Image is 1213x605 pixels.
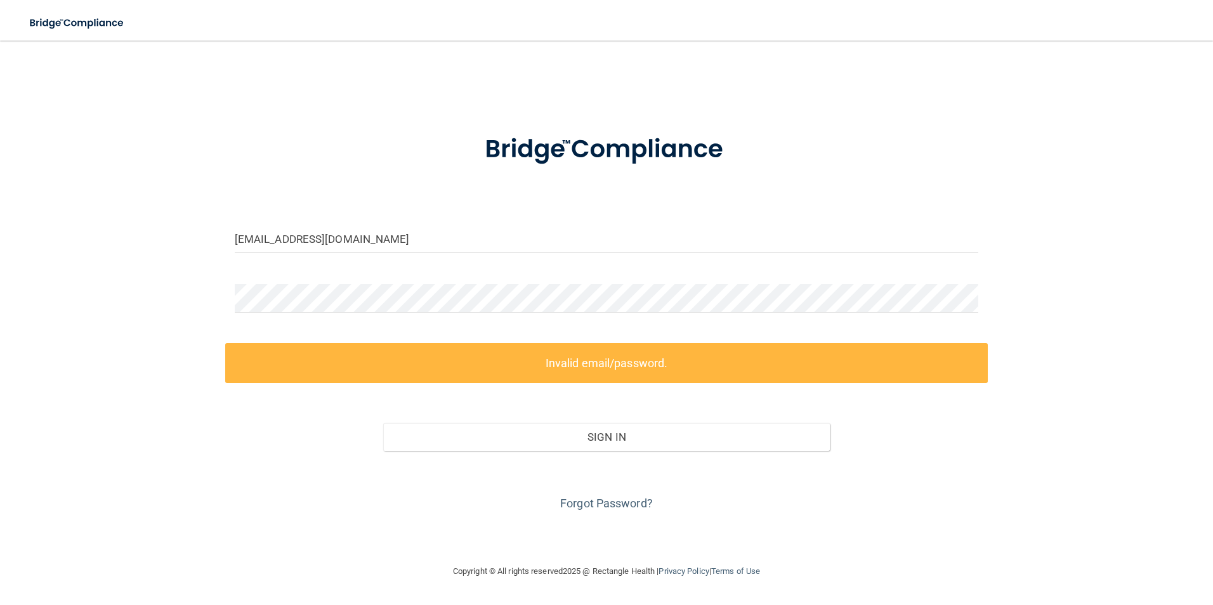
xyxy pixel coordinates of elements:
[19,10,136,36] img: bridge_compliance_login_screen.278c3ca4.svg
[560,497,653,510] a: Forgot Password?
[375,551,838,592] div: Copyright © All rights reserved 2025 @ Rectangle Health | |
[383,423,830,451] button: Sign In
[711,566,760,576] a: Terms of Use
[459,117,754,183] img: bridge_compliance_login_screen.278c3ca4.svg
[225,343,988,383] label: Invalid email/password.
[659,566,709,576] a: Privacy Policy
[235,224,979,253] input: Email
